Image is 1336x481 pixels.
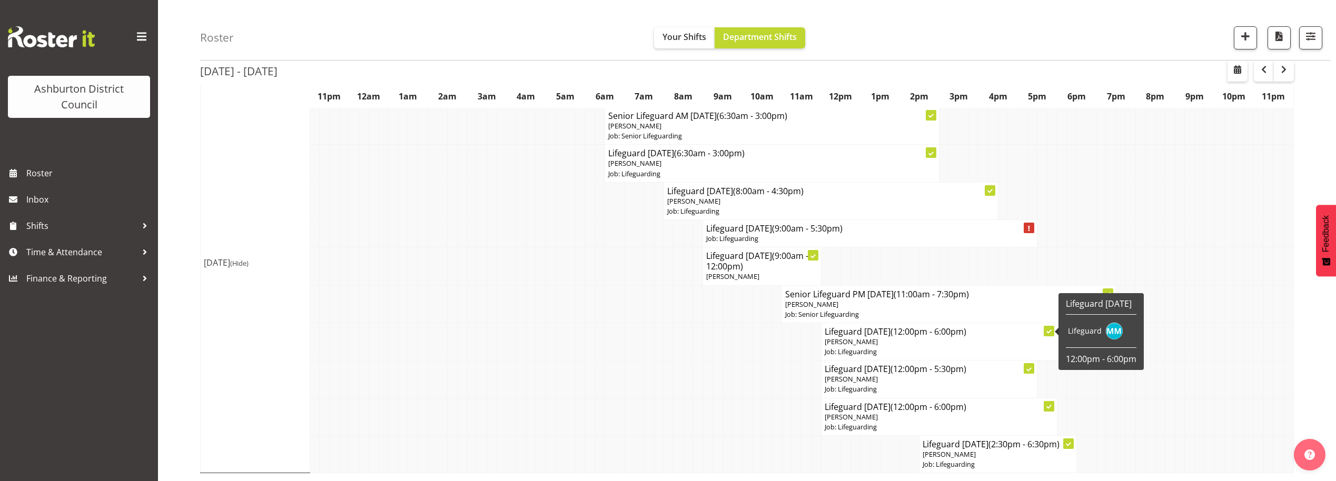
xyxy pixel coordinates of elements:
[1321,215,1331,252] span: Feedback
[825,402,1054,412] h4: Lifeguard [DATE]
[978,84,1018,108] th: 4pm
[667,186,995,196] h4: Lifeguard [DATE]
[706,272,759,281] span: [PERSON_NAME]
[608,111,936,121] h4: Senior Lifeguard AM [DATE]
[825,384,1034,394] p: Job: Lifeguarding
[1228,61,1248,82] button: Select a specific date within the roster.
[706,250,817,272] h4: Lifeguard [DATE]
[18,81,140,113] div: Ashburton District Council
[890,363,966,375] span: (12:00pm - 5:30pm)
[894,288,969,300] span: (11:00am - 7:30pm)
[26,244,137,260] span: Time & Attendance
[1175,84,1214,108] th: 9pm
[723,31,797,43] span: Department Shifts
[899,84,939,108] th: 2pm
[825,337,878,346] span: [PERSON_NAME]
[467,84,507,108] th: 3am
[664,84,703,108] th: 8am
[200,64,278,78] h2: [DATE] - [DATE]
[585,84,625,108] th: 6am
[1066,320,1104,342] td: Lifeguard
[781,84,821,108] th: 11am
[988,438,1060,450] span: (2:30pm - 6:30pm)
[608,148,936,158] h4: Lifeguard [DATE]
[772,223,843,234] span: (9:00am - 5:30pm)
[939,84,978,108] th: 3pm
[860,84,900,108] th: 1pm
[890,401,966,413] span: (12:00pm - 6:00pm)
[8,26,95,47] img: Rosterit website logo
[26,192,153,207] span: Inbox
[608,131,936,141] p: Job: Senior Lifeguarding
[230,258,249,268] span: (Hide)
[825,422,1054,432] p: Job: Lifeguarding
[821,84,860,108] th: 12pm
[1066,298,1136,309] h6: Lifeguard [DATE]
[201,52,310,473] td: [DATE]
[743,84,782,108] th: 10am
[825,347,1054,357] p: Job: Lifeguarding
[890,326,966,337] span: (12:00pm - 6:00pm)
[654,27,715,48] button: Your Shifts
[706,250,808,272] span: (9:00am - 12:00pm)
[1214,84,1254,108] th: 10pm
[608,169,936,179] p: Job: Lifeguarding
[825,326,1054,337] h4: Lifeguard [DATE]
[1254,84,1294,108] th: 11pm
[667,206,995,216] p: Job: Lifeguarding
[667,196,720,206] span: [PERSON_NAME]
[706,234,1034,244] p: Job: Lifeguarding
[825,364,1034,374] h4: Lifeguard [DATE]
[785,299,838,309] span: [PERSON_NAME]
[1316,205,1336,276] button: Feedback - Show survey
[1096,84,1136,108] th: 7pm
[26,165,153,181] span: Roster
[923,449,976,459] span: [PERSON_NAME]
[507,84,546,108] th: 4am
[546,84,585,108] th: 5am
[785,289,1113,299] h4: Senior Lifeguard PM [DATE]
[825,374,878,384] span: [PERSON_NAME]
[1299,26,1322,49] button: Filter Shifts
[608,158,661,168] span: [PERSON_NAME]
[200,32,234,44] h4: Roster
[1136,84,1175,108] th: 8pm
[1304,449,1315,460] img: help-xxl-2.png
[349,84,389,108] th: 12am
[608,121,661,131] span: [PERSON_NAME]
[674,147,745,159] span: (6:30am - 3:00pm)
[1066,353,1136,365] p: 12:00pm - 6:00pm
[1234,26,1257,49] button: Add a new shift
[733,185,804,197] span: (8:00am - 4:30pm)
[26,270,137,286] span: Finance & Reporting
[1057,84,1096,108] th: 6pm
[923,459,1073,469] p: Job: Lifeguarding
[625,84,664,108] th: 7am
[1106,323,1123,339] img: maddie-marshall10924.jpg
[1017,84,1057,108] th: 5pm
[717,110,787,122] span: (6:30am - 3:00pm)
[923,439,1073,449] h4: Lifeguard [DATE]
[715,27,805,48] button: Department Shifts
[706,223,1034,234] h4: Lifeguard [DATE]
[662,31,706,43] span: Your Shifts
[428,84,467,108] th: 2am
[703,84,743,108] th: 9am
[825,412,878,422] span: [PERSON_NAME]
[388,84,428,108] th: 1am
[310,84,349,108] th: 11pm
[785,309,1113,319] p: Job: Senior Lifeguarding
[26,218,137,234] span: Shifts
[1268,26,1291,49] button: Download a PDF of the roster according to the set date range.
